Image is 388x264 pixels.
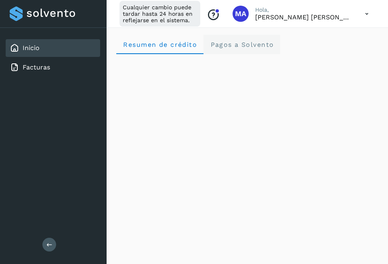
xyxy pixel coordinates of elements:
p: Hola, [255,6,352,13]
a: Inicio [23,44,40,52]
div: Facturas [6,59,100,76]
span: Resumen de crédito [123,41,197,48]
div: Inicio [6,39,100,57]
a: Facturas [23,63,50,71]
p: MARCO ANTONIO SALGADO [255,13,352,21]
div: Cualquier cambio puede tardar hasta 24 horas en reflejarse en el sistema. [120,1,200,27]
span: Pagos a Solvento [210,41,274,48]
